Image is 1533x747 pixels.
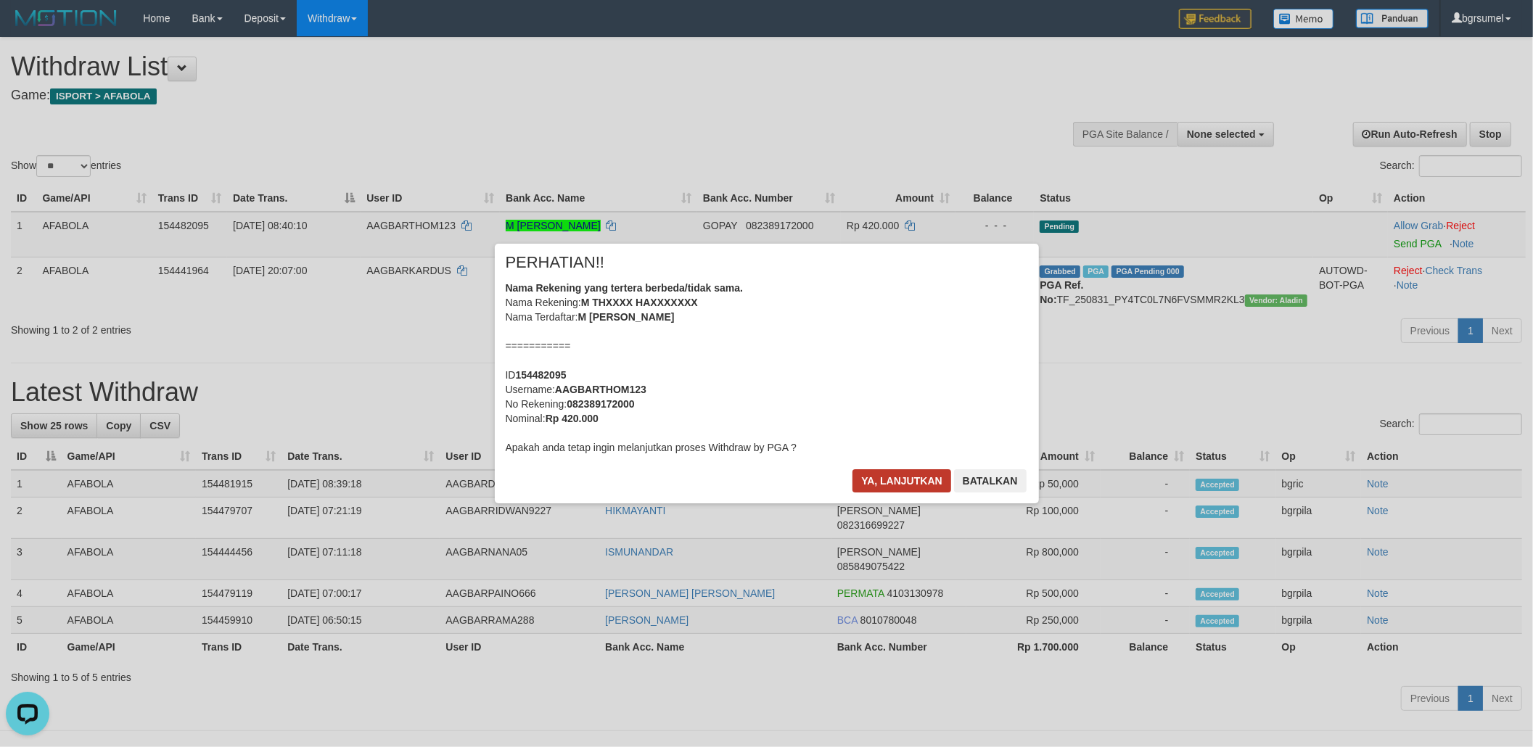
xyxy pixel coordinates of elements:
[567,398,634,410] b: 082389172000
[506,281,1028,455] div: Nama Rekening: Nama Terdaftar: =========== ID Username: No Rekening: Nominal: Apakah anda tetap i...
[6,6,49,49] button: Open LiveChat chat widget
[506,282,744,294] b: Nama Rekening yang tertera berbeda/tidak sama.
[555,384,646,395] b: AAGBARTHOM123
[954,469,1027,492] button: Batalkan
[546,413,599,424] b: Rp 420.000
[578,311,675,323] b: M [PERSON_NAME]
[506,255,605,270] span: PERHATIAN!!
[516,369,567,381] b: 154482095
[852,469,951,492] button: Ya, lanjutkan
[581,297,698,308] b: M THXXXX HAXXXXXXX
